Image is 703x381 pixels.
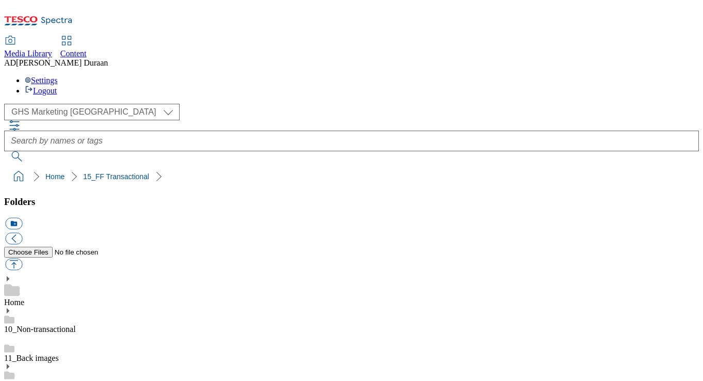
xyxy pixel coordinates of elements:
a: Logout [25,86,57,95]
a: Settings [25,76,58,85]
a: 11_Back images [4,354,59,362]
a: 15_FF Transactional [83,172,149,181]
span: Media Library [4,49,52,58]
a: home [10,168,27,185]
a: Media Library [4,37,52,58]
a: Home [4,298,24,307]
input: Search by names or tags [4,131,699,151]
a: Content [60,37,87,58]
a: Home [45,172,65,181]
nav: breadcrumb [4,167,699,186]
span: AD [4,58,16,67]
span: [PERSON_NAME] Duraan [16,58,108,67]
a: 10_Non-transactional [4,325,76,334]
span: Content [60,49,87,58]
h3: Folders [4,196,699,208]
